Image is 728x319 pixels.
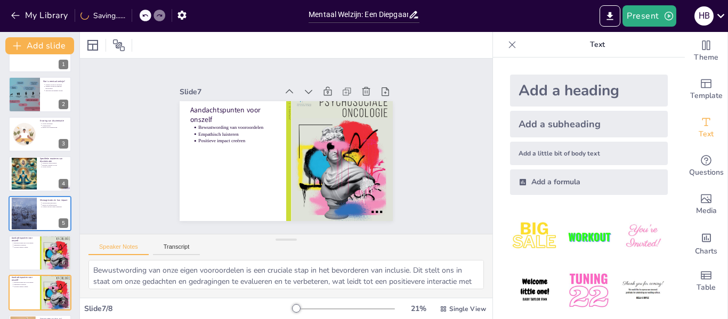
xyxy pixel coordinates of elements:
p: Sociale uitsluiting [42,122,68,125]
div: 2 [9,77,71,112]
img: 5.jpeg [564,266,613,315]
div: Add charts and graphs [685,224,727,262]
p: Empathisch luisteren [14,244,37,246]
div: 6 [9,235,71,271]
span: Media [696,205,717,217]
div: Add a table [685,262,727,300]
span: Single View [449,305,486,313]
div: Slide 7 [180,87,278,97]
p: Spectrum van mentaal welzijn [45,89,68,92]
div: 7 [9,275,71,310]
img: 6.jpeg [618,266,668,315]
div: Slide 7 / 8 [84,304,293,314]
div: Change the overall theme [685,32,727,70]
span: Template [690,90,723,102]
div: 7 [59,298,68,307]
p: Aandachtspunten voor onszelf [190,105,276,125]
p: Text [521,32,674,58]
p: Empathisch luisteren [198,131,276,138]
img: 2.jpeg [564,212,613,261]
button: Transcript [153,243,200,255]
p: Bewustwording van vooroordelen [198,124,276,131]
div: Saving...... [80,11,125,21]
div: Get real-time input from your audience [685,147,727,185]
div: 3 [59,139,68,149]
button: Present [622,5,676,27]
p: Mentaal welzijn is veelzijdig [45,84,68,86]
div: H B [694,6,714,26]
img: 4.jpeg [510,266,560,315]
span: Table [697,282,716,293]
textarea: Bewustwording van onze eigen vooroordelen is een cruciale stap in het bevorderen van inclusie. Di... [88,260,484,289]
button: Export to PowerPoint [600,5,620,27]
p: Bewustwording van vooroordelen [14,242,37,244]
p: Bewustwording van vooroordelen [14,282,37,284]
span: Charts [695,246,717,257]
p: Positieve impact creëren [14,285,37,288]
div: Layout [84,37,101,54]
p: Empathisch luisteren [14,284,37,286]
button: My Library [8,7,72,24]
div: 4 [59,179,68,189]
p: Negatieve stereotypering [42,162,68,165]
p: Wat is mentaal welzijn? [43,79,68,83]
p: Ervaring van discriminatie [40,119,68,122]
div: 1 [9,37,71,72]
div: 2 [59,100,68,109]
img: 1.jpeg [510,212,560,261]
div: Add images, graphics, shapes or video [685,185,727,224]
span: Position [112,39,125,52]
p: Stigmatisering [42,125,68,127]
div: 21 % [406,304,431,314]
div: Add a subheading [510,111,668,137]
p: Wat zijn microagressies? [42,202,68,204]
div: Add text boxes [685,109,727,147]
p: Aandachtspunten voor onszelf [12,236,37,242]
p: Impact op de samenleving [42,127,68,129]
p: Positieve impact creëren [198,137,276,144]
div: 4 [9,156,71,191]
p: Positieve impact creëren [14,246,37,248]
div: 5 [59,218,68,228]
div: 6 [59,258,68,267]
div: Add a formula [510,169,668,195]
div: 5 [9,196,71,231]
button: Add slide [5,37,74,54]
div: 1 [59,60,68,69]
span: Text [699,128,714,140]
div: 3 [9,117,71,152]
p: Beperkte toegang tot zorg [42,164,68,166]
p: Specifieke manieren van discriminatie [40,157,68,163]
p: Impact op zelfvertrouwen [42,204,68,206]
div: Add a heading [510,75,668,107]
button: H B [694,5,714,27]
span: Questions [689,167,724,178]
p: Microagressies en hun impact [40,198,68,201]
p: Mentaal welzijn en dagelijks functioneren [45,85,68,89]
input: Insert title [309,7,408,22]
div: Add ready made slides [685,70,727,109]
p: Creëren van een veilige omgeving [42,206,68,208]
span: Theme [694,52,718,63]
div: Add a little bit of body text [510,142,668,165]
img: 3.jpeg [618,212,668,261]
button: Speaker Notes [88,243,149,255]
p: Aandachtspunten voor onszelf [12,276,37,282]
p: Sociale isolatie [42,166,68,168]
